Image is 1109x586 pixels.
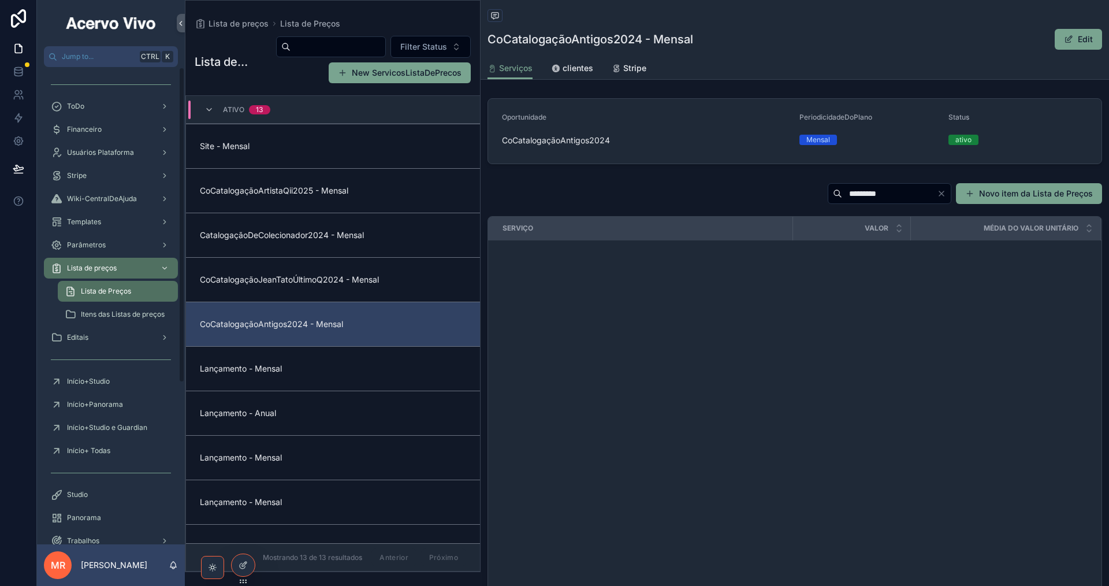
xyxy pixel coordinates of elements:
span: Lista de preços [209,18,269,29]
span: ativo [223,105,244,114]
a: Início+ Todas [44,440,178,461]
a: Lançamento - Anual [186,391,480,435]
span: MR [51,558,65,572]
span: Início+Studio e Guardian [67,423,147,432]
a: Parâmetros [44,235,178,255]
span: Templates [67,217,101,227]
span: CatalogaçãoDeColecionador2024 - Mensal [200,229,466,241]
span: Lançamento - Mensal [200,452,466,463]
span: Itens das Listas de preços [81,310,165,319]
span: CoCatalogaçãoAntigos2024 - Mensal [200,318,466,330]
span: Panorama [67,513,101,522]
span: CoCatalogaçãoAntigos2024 [502,135,790,146]
span: Início+ Todas [67,446,110,455]
a: Trabalhos [44,531,178,551]
span: Usuários Plataforma [67,148,134,157]
a: Stripe [612,58,646,81]
a: Panorama [44,507,178,528]
a: Usuários Plataforma [44,142,178,163]
span: Serviço [503,224,533,233]
a: Wiki-CentralDeAjuda [44,188,178,209]
a: Lançamento - Anual [186,524,480,569]
span: Site - Mensal [200,140,466,152]
span: Status [948,113,969,121]
span: Stripe [623,62,646,74]
img: App logo [64,14,158,32]
p: [PERSON_NAME] [81,559,147,571]
span: Média do valor unitário [984,224,1078,233]
button: Edit [1055,29,1102,50]
button: Clear [937,189,951,198]
a: Studio [44,484,178,505]
h1: CoCatalogaçãoAntigos2024 - Mensal [487,31,693,47]
span: Editais [67,333,88,342]
a: Lançamento - Mensal [186,435,480,480]
span: Serviços [499,62,533,74]
div: 13 [256,105,263,114]
a: Lista de Preços [280,18,340,29]
span: Valor [865,224,888,233]
div: Mensal [806,135,830,145]
span: Lançamento - Anual [200,407,466,419]
a: Templates [44,212,178,232]
span: Parâmetros [67,240,106,250]
a: Lista de preços [195,18,269,29]
span: Oportunidade [502,113,546,121]
span: Studio [67,490,88,499]
a: Editais [44,327,178,348]
a: clientes [551,58,593,81]
div: scrollable content [37,67,185,544]
span: CoCatalogaçãoArtistaQii2025 - Mensal [200,185,466,196]
a: CoCatalogaçãoJeanTatoÚltimoQ2024 - Mensal [186,257,480,302]
a: Site - Mensal [186,124,480,168]
span: Início+Panorama [67,400,123,409]
span: Lançamento - Mensal [200,363,466,374]
span: K [163,52,172,61]
a: Stripe [44,165,178,186]
span: Filter Status [400,41,447,53]
h1: Lista de Preços [195,54,248,70]
span: clientes [563,62,593,74]
span: Financeiro [67,125,102,134]
a: CatalogaçãoDeColecionador2024 - Mensal [186,213,480,257]
span: Ctrl [140,51,161,62]
span: ToDo [67,102,84,111]
button: New ServicosListaDePrecos [329,62,471,83]
a: Início+Studio [44,371,178,392]
span: Lista de Preços [81,287,131,296]
a: Lançamento - Mensal [186,346,480,391]
a: Serviços [487,58,533,80]
span: Lista de preços [67,264,117,273]
button: Select Button [390,36,471,58]
span: Trabalhos [67,536,99,546]
div: ativo [955,135,972,145]
a: Financeiro [44,119,178,140]
button: Jump to...CtrlK [44,46,178,67]
span: Mostrando 13 de 13 resultados [263,553,362,562]
a: Lista de Preços [58,281,178,302]
span: Lançamento - Mensal [200,496,466,508]
a: CoCatalogaçãoArtistaQii2025 - Mensal [186,168,480,213]
span: Stripe [67,171,87,180]
span: CoCatalogaçãoJeanTatoÚltimoQ2024 - Mensal [200,274,466,285]
a: CoCatalogaçãoAntigos2024 - Mensal [186,302,480,346]
a: Itens das Listas de preços [58,304,178,325]
span: PeriodicidadeDoPlano [799,113,872,121]
span: Início+Studio [67,377,110,386]
a: Lançamento - Mensal [186,480,480,524]
a: Início+Studio e Guardian [44,417,178,438]
span: Wiki-CentralDeAjuda [67,194,137,203]
button: Novo item da Lista de Preços [956,183,1102,204]
a: Início+Panorama [44,394,178,415]
span: Jump to... [62,52,135,61]
span: Lançamento - Anual [200,541,466,552]
a: Lista de preços [44,258,178,279]
a: ToDo [44,96,178,117]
